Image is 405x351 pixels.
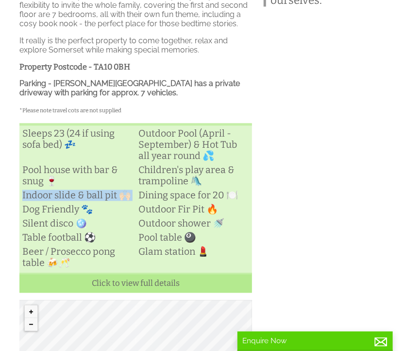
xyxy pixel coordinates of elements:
[19,127,135,152] li: Sleeps 23 (24 if using sofa bed) 💤
[135,217,252,231] li: Outdoor shower 🚿
[25,306,37,318] button: Zoom in
[242,336,388,345] p: Enquire Now
[19,189,135,203] li: Indoor slide & ball pit 🙌🏻
[135,127,252,163] li: Outdoor Pool (April - September) & Hot Tub all year round 💦
[135,189,252,203] li: Dining space for 20 🍽️
[19,203,135,217] li: Dog Friendly 🐾
[135,163,252,189] li: Children's play area & trampoline 🛝
[19,245,135,270] li: Beer / Prosecco pong table 🍻🥂
[19,163,135,189] li: Pool house with bar & snug 🍷
[19,107,252,114] h5: *Please note travel cots are not supplied
[135,231,252,245] li: Pool table 🎱
[135,203,252,217] li: Outdoor Fir Pit 🔥
[19,231,135,245] li: Table football ⚽️
[135,245,252,259] li: Glam station 💄
[19,273,252,293] a: Click to view full details
[19,217,135,231] li: Silent disco 🪩
[19,62,130,71] strong: Property Postcode - TA10 0BH
[19,36,252,54] p: It really is the perfect property to come together, relax and explore Somerset while making speci...
[25,318,37,331] button: Zoom out
[19,79,240,98] strong: Parking - [PERSON_NAME][GEOGRAPHIC_DATA] has a private driveway with parking for approx. 7 vehicles.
